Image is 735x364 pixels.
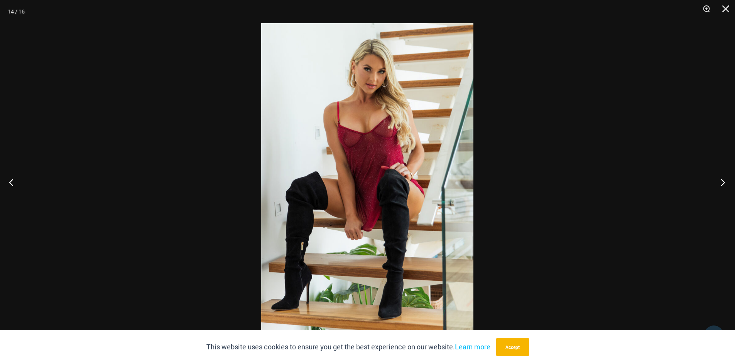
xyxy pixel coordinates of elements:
[8,6,25,17] div: 14 / 16
[496,338,529,356] button: Accept
[206,341,490,353] p: This website uses cookies to ensure you get the best experience on our website.
[455,342,490,351] a: Learn more
[261,23,473,341] img: Guilty Pleasures Red 1260 Slip 6045 Thong 06v2
[706,163,735,201] button: Next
